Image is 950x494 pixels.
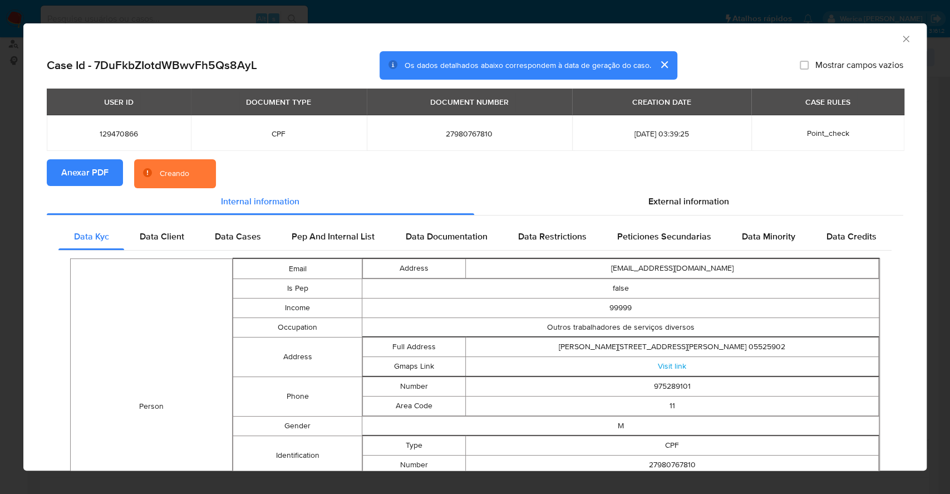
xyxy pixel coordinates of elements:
[215,230,261,243] span: Data Cases
[518,230,587,243] span: Data Restrictions
[651,51,677,78] button: cerrar
[826,230,876,243] span: Data Credits
[363,357,466,376] td: Gmaps Link
[424,92,515,111] div: DOCUMENT NUMBER
[233,279,362,299] td: Is Pep
[380,129,559,139] span: 27980767810
[60,129,178,139] span: 129470866
[900,33,910,43] button: Fechar a janela
[233,338,362,377] td: Address
[363,338,466,357] td: Full Address
[466,338,879,357] td: [PERSON_NAME][STREET_ADDRESS][PERSON_NAME] 05525902
[658,360,686,371] a: Visit link
[363,436,466,456] td: Type
[292,230,375,243] span: Pep And Internal List
[233,299,362,318] td: Income
[58,223,892,250] div: Detailed internal info
[233,318,362,338] td: Occupation
[47,159,123,186] button: Anexar PDF
[585,129,739,139] span: [DATE] 03:39:25
[617,230,711,243] span: Peticiones Secundarias
[626,92,698,111] div: CREATION DATE
[47,58,257,72] h2: Case Id - 7DuFkbZIotdWBwvFh5Qs8AyL
[363,456,466,475] td: Number
[362,318,879,338] td: Outros trabalhadores de serviços diversos
[204,129,353,139] span: CPF
[233,259,362,279] td: Email
[466,259,879,278] td: [EMAIL_ADDRESS][DOMAIN_NAME]
[233,417,362,436] td: Gender
[800,61,809,70] input: Mostrar campos vazios
[466,377,879,397] td: 975289101
[405,60,651,71] span: Os dados detalhados abaixo correspondem à data de geração do caso.
[233,436,362,476] td: Identification
[815,60,903,71] span: Mostrar campos vazios
[239,92,318,111] div: DOCUMENT TYPE
[363,377,466,397] td: Number
[363,397,466,416] td: Area Code
[806,128,849,139] span: Point_check
[233,377,362,417] td: Phone
[362,279,879,299] td: false
[362,417,879,436] td: M
[363,259,466,278] td: Address
[466,397,879,416] td: 11
[61,160,109,185] span: Anexar PDF
[74,230,109,243] span: Data Kyc
[160,168,189,179] div: Creando
[23,23,927,471] div: closure-recommendation-modal
[140,230,184,243] span: Data Client
[97,92,140,111] div: USER ID
[648,195,729,208] span: External information
[466,456,879,475] td: 27980767810
[742,230,795,243] span: Data Minority
[362,299,879,318] td: 99999
[466,436,879,456] td: CPF
[47,188,903,215] div: Detailed info
[799,92,857,111] div: CASE RULES
[221,195,299,208] span: Internal information
[405,230,487,243] span: Data Documentation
